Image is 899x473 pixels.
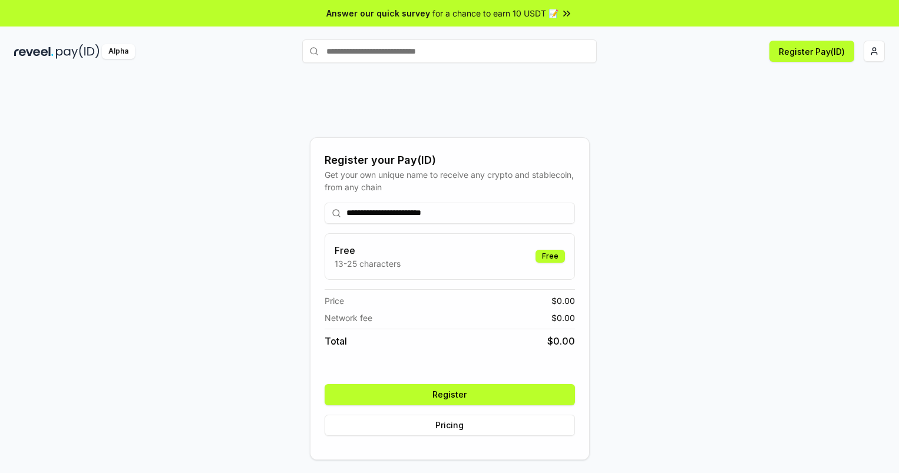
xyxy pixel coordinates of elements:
[325,334,347,348] span: Total
[769,41,854,62] button: Register Pay(ID)
[335,243,401,257] h3: Free
[56,44,100,59] img: pay_id
[325,295,344,307] span: Price
[335,257,401,270] p: 13-25 characters
[102,44,135,59] div: Alpha
[325,312,372,324] span: Network fee
[326,7,430,19] span: Answer our quick survey
[325,152,575,168] div: Register your Pay(ID)
[325,168,575,193] div: Get your own unique name to receive any crypto and stablecoin, from any chain
[14,44,54,59] img: reveel_dark
[325,415,575,436] button: Pricing
[547,334,575,348] span: $ 0.00
[551,312,575,324] span: $ 0.00
[325,384,575,405] button: Register
[536,250,565,263] div: Free
[551,295,575,307] span: $ 0.00
[432,7,558,19] span: for a chance to earn 10 USDT 📝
